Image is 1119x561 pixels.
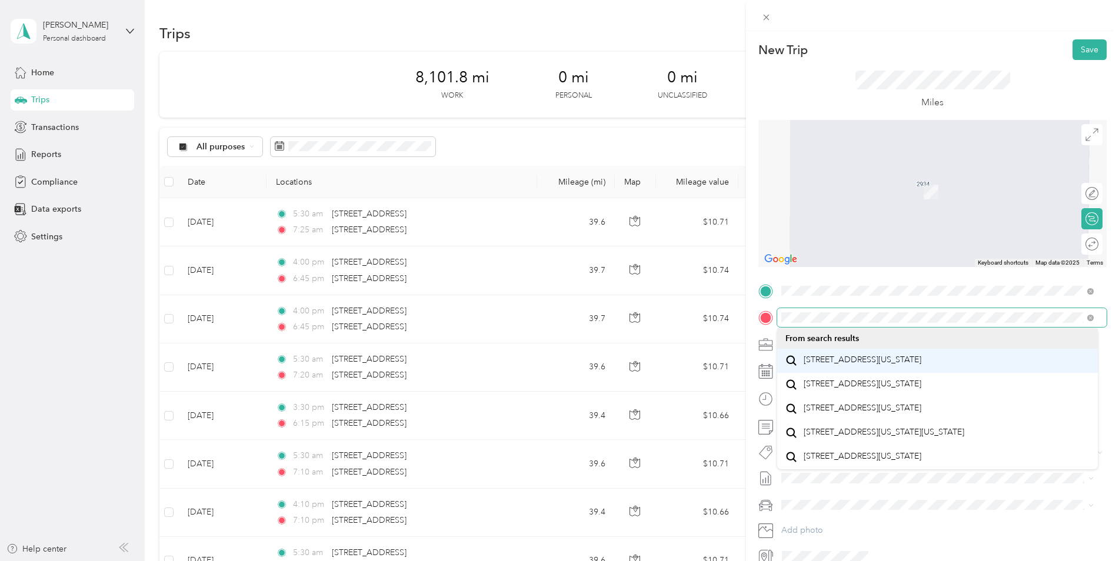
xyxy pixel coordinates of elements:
[804,355,921,365] span: [STREET_ADDRESS][US_STATE]
[1053,495,1119,561] iframe: Everlance-gr Chat Button Frame
[804,403,921,413] span: [STREET_ADDRESS][US_STATE]
[804,427,964,438] span: [STREET_ADDRESS][US_STATE][US_STATE]
[777,522,1107,539] button: Add photo
[1073,39,1107,60] button: Save
[761,252,800,267] a: Open this area in Google Maps (opens a new window)
[804,451,921,462] span: [STREET_ADDRESS][US_STATE]
[804,379,921,389] span: [STREET_ADDRESS][US_STATE]
[1035,259,1080,266] span: Map data ©2025
[761,252,800,267] img: Google
[758,42,808,58] p: New Trip
[978,259,1028,267] button: Keyboard shortcuts
[921,95,944,110] p: Miles
[785,333,859,343] span: From search results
